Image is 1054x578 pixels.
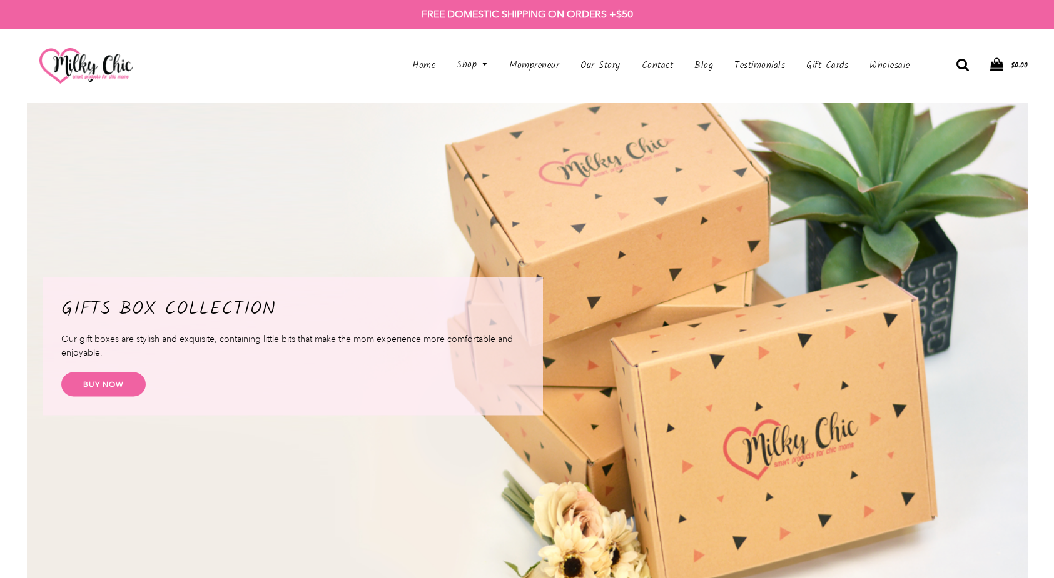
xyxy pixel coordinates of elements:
span: $0.00 [1011,59,1028,71]
a: Shop [447,51,497,79]
p: Our gift boxes are stylish and exquisite, containing little bits that make the mom experience mor... [61,331,524,359]
a: Contact [632,52,683,80]
img: milkychic [39,48,133,84]
a: Our Story [571,52,630,80]
a: BUY NOW [61,372,146,396]
a: Mompreneur [500,52,569,80]
a: $0.00 [990,57,1028,74]
a: Blog [685,52,722,80]
a: Testimonials [725,52,794,80]
h2: GIFTS BOX COLLECTION [61,296,524,322]
a: Home [403,52,445,80]
a: Gift Cards [797,52,858,80]
a: Wholesale [860,52,910,80]
strong: FREE DOMESTIC SHIPPING ON ORDERS +$50 [422,8,633,20]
